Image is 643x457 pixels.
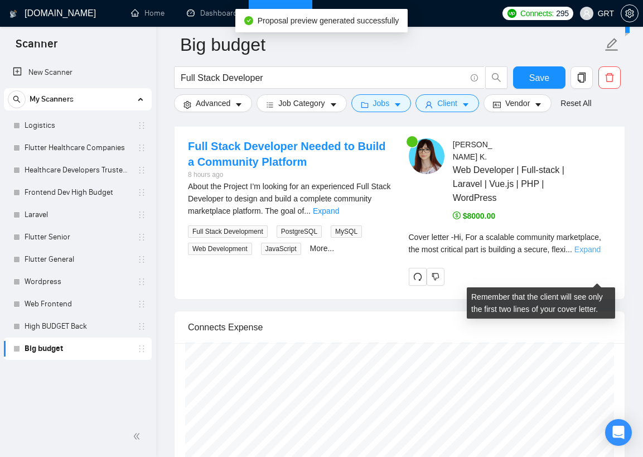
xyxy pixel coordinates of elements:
span: setting [621,9,638,18]
span: user [583,9,591,17]
span: holder [137,255,146,264]
span: Web Developer | Full-stack | Laravel | Vue.js | PHP | WordPress [453,163,579,205]
div: Remember that the client will see only the first two lines of your cover letter. [409,231,612,256]
a: dashboardDashboard [187,8,238,18]
div: About the Project I’m looking for an experienced Full Stack Developer to design and build a compl... [188,180,391,217]
a: Logistics [25,114,130,137]
span: Scanner [7,36,66,59]
img: logo [9,5,17,23]
span: folder [361,100,369,109]
div: Remember that the client will see only the first two lines of your cover letter. [467,287,615,319]
span: holder [137,188,146,197]
span: Job Category [278,97,325,109]
span: holder [137,121,146,130]
div: 8 hours ago [188,170,391,180]
span: 295 [556,7,568,20]
span: holder [137,344,146,353]
span: copy [571,73,592,83]
span: holder [137,166,146,175]
img: c1dSA1Sanb3UJ4tXDzU7zmv3bZJYLMJTdt9ntF7Y1QFSFrdUuGEW8-PFTOwPdHVloE [409,138,444,174]
span: caret-down [235,100,243,109]
a: Full Stack Developer Needed to Build a Community Platform [188,140,386,168]
button: barsJob Categorycaret-down [257,94,346,112]
a: More... [310,244,335,253]
span: Cover letter - Hi, For a scalable community marketplace, the most critical part is building a sec... [409,233,601,254]
button: delete [598,66,621,89]
span: holder [137,233,146,242]
span: [PERSON_NAME] K . [453,140,492,161]
span: Save [529,71,549,85]
span: ... [565,245,572,254]
span: ... [304,206,311,215]
input: Scanner name... [180,31,602,59]
span: $8000.00 [453,211,495,220]
a: New Scanner [13,61,143,84]
button: settingAdvancedcaret-down [174,94,252,112]
span: check-circle [244,16,253,25]
span: user [425,100,433,109]
a: Web Frontend [25,293,130,315]
a: Wordpress [25,271,130,293]
span: bars [266,100,274,109]
span: search [8,95,25,103]
span: Client [437,97,457,109]
span: About the Project I’m looking for an experienced Full Stack Developer to design and build a compl... [188,182,390,215]
div: Connects Expense [188,311,611,343]
a: setting [621,9,639,18]
span: caret-down [330,100,337,109]
a: Frontend Dev High Budget [25,181,130,204]
span: caret-down [394,100,402,109]
span: PostgreSQL [277,225,322,238]
span: Connects: [520,7,554,20]
span: holder [137,322,146,331]
li: New Scanner [4,61,152,84]
img: upwork-logo.png [507,9,516,18]
a: High BUDGET Back [25,315,130,338]
span: holder [137,143,146,152]
button: Save [513,66,565,89]
span: Vendor [505,97,530,109]
a: homeHome [131,8,165,18]
span: Web Development [188,243,252,255]
span: dislike [432,272,439,281]
a: Big budget [25,338,130,360]
span: redo [409,272,426,281]
a: Laravel [25,204,130,226]
a: Flutter General [25,248,130,271]
span: holder [137,210,146,219]
button: search [8,90,26,108]
span: holder [137,300,146,309]
span: Advanced [196,97,230,109]
button: copy [571,66,593,89]
span: info-circle [471,74,478,81]
button: redo [409,268,427,286]
a: searchScanner [260,8,301,18]
button: folderJobscaret-down [351,94,412,112]
span: Jobs [373,97,390,109]
a: Expand [313,206,339,215]
span: holder [137,277,146,286]
span: caret-down [534,100,542,109]
button: search [485,66,507,89]
a: Flutter Healthcare Companies [25,137,130,159]
span: MySQL [331,225,362,238]
button: userClientcaret-down [415,94,479,112]
a: Reset All [560,97,591,109]
span: dollar [453,211,461,219]
span: setting [183,100,191,109]
button: idcardVendorcaret-down [484,94,552,112]
span: Proposal preview generated successfully [258,16,399,25]
input: Search Freelance Jobs... [181,71,466,85]
span: My Scanners [30,88,74,110]
button: dislike [427,268,444,286]
span: double-left [133,431,144,442]
span: caret-down [462,100,470,109]
a: Healthcare Developers Trusted Clients [25,159,130,181]
li: My Scanners [4,88,152,360]
span: edit [605,37,619,52]
div: Open Intercom Messenger [605,419,632,446]
span: search [486,73,507,83]
a: Flutter Senior [25,226,130,248]
span: Full Stack Development [188,225,268,238]
span: idcard [493,100,501,109]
